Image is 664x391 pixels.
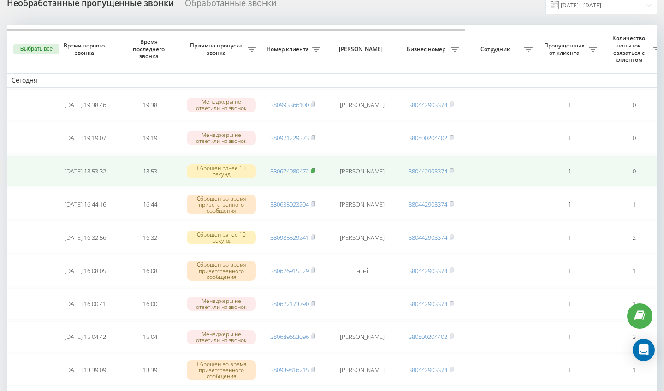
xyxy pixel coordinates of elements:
a: 380971229373 [270,134,309,142]
div: Сброшен во время приветственного сообщения [187,261,256,281]
div: Open Intercom Messenger [633,339,655,361]
div: Менеджеры не ответили на звонок [187,297,256,311]
td: [PERSON_NAME] [325,89,399,121]
a: 380993366100 [270,101,309,109]
td: [PERSON_NAME] [325,155,399,187]
td: 18:53 [118,155,182,187]
td: 1 [537,321,602,353]
span: Бизнес номер [403,46,451,53]
span: Причина пропуска звонка [187,42,248,56]
div: Сброшен ранее 10 секунд [187,164,256,178]
td: 1 [537,89,602,121]
td: [PERSON_NAME] [325,355,399,386]
td: 1 [537,189,602,220]
span: Пропущенных от клиента [542,42,589,56]
a: 380635023204 [270,200,309,208]
a: 380442903374 [409,167,447,175]
a: 380442903374 [409,267,447,275]
td: [DATE] 16:32:56 [53,222,118,253]
div: Сброшен ранее 10 секунд [187,231,256,244]
td: [DATE] 16:08:05 [53,255,118,286]
a: 380442903374 [409,233,447,242]
td: [PERSON_NAME] [325,189,399,220]
a: 380442903374 [409,366,447,374]
td: 16:32 [118,222,182,253]
a: 380985529241 [270,233,309,242]
td: [DATE] 19:19:07 [53,123,118,154]
a: 380800204402 [409,332,447,341]
td: 16:44 [118,189,182,220]
a: 380442903374 [409,200,447,208]
a: 380939816215 [270,366,309,374]
span: Время первого звонка [60,42,110,56]
a: 380689653096 [270,332,309,341]
div: Сброшен во время приветственного сообщения [187,360,256,380]
div: Менеджеры не ответили на звонок [187,131,256,145]
td: [PERSON_NAME] [325,321,399,353]
span: [PERSON_NAME] [333,46,391,53]
td: [DATE] 16:00:41 [53,288,118,320]
div: Менеджеры не ответили на звонок [187,330,256,344]
td: 13:39 [118,355,182,386]
td: 1 [537,255,602,286]
td: 1 [537,288,602,320]
a: 380442903374 [409,101,447,109]
td: ні ні [325,255,399,286]
span: Количество попыток связаться с клиентом [606,35,653,63]
td: [DATE] 15:04:42 [53,321,118,353]
span: Номер клиента [265,46,312,53]
td: [DATE] 16:44:16 [53,189,118,220]
td: 16:00 [118,288,182,320]
span: Сотрудник [468,46,524,53]
td: 19:19 [118,123,182,154]
td: 1 [537,355,602,386]
td: 1 [537,222,602,253]
td: 1 [537,123,602,154]
td: 16:08 [118,255,182,286]
a: 380672173790 [270,300,309,308]
a: 380674980472 [270,167,309,175]
a: 380800204402 [409,134,447,142]
td: 15:04 [118,321,182,353]
td: 19:38 [118,89,182,121]
td: 1 [537,155,602,187]
td: [DATE] 13:39:09 [53,355,118,386]
a: 380676915529 [270,267,309,275]
button: Выбрать все [13,44,59,54]
td: [DATE] 18:53:32 [53,155,118,187]
span: Время последнего звонка [125,38,175,60]
td: [PERSON_NAME] [325,222,399,253]
td: [DATE] 19:38:46 [53,89,118,121]
a: 380442903374 [409,300,447,308]
div: Менеджеры не ответили на звонок [187,98,256,112]
div: Сброшен во время приветственного сообщения [187,195,256,215]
